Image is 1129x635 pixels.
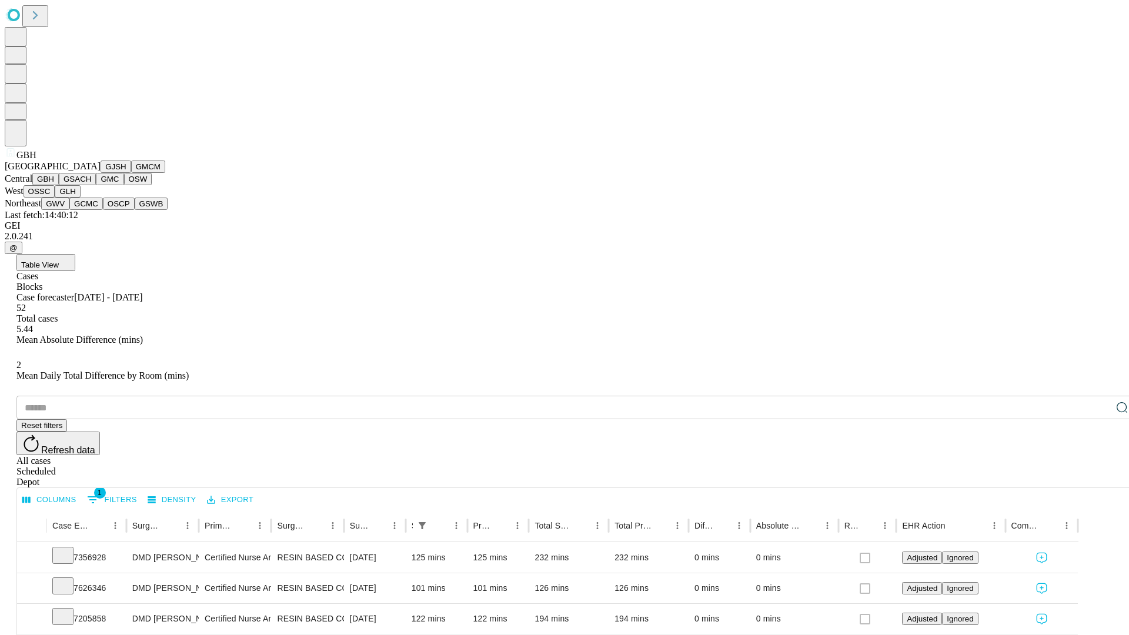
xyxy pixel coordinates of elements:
span: Case forecaster [16,292,74,302]
div: DMD [PERSON_NAME] Dmd [132,543,193,573]
button: Sort [493,517,509,534]
div: Difference [694,521,713,530]
div: 125 mins [412,543,462,573]
div: Scheduled In Room Duration [412,521,413,530]
span: Last fetch: 14:40:12 [5,210,78,220]
div: RESIN BASED COMPOSITE 2 SURFACES, POSTERIOR [277,543,338,573]
div: DMD [PERSON_NAME] Dmd [132,604,193,634]
div: Absolute Difference [756,521,801,530]
button: GLH [55,185,80,198]
div: 0 mins [756,573,833,603]
span: Refresh data [41,445,95,455]
button: Sort [653,517,669,534]
div: RESIN BASED COMPOSITE 1 SURFACE, POSTERIOR [277,573,338,603]
span: @ [9,243,18,252]
div: GEI [5,220,1124,231]
div: Surgeon Name [132,521,162,530]
div: 194 mins [535,604,603,634]
button: Menu [1058,517,1075,534]
span: Ignored [947,614,973,623]
div: 0 mins [756,543,833,573]
button: Expand [23,548,41,569]
button: GSACH [59,173,96,185]
button: @ [5,242,22,254]
button: Ignored [942,552,978,564]
button: GMCM [131,161,165,173]
div: Predicted In Room Duration [473,521,492,530]
div: [DATE] [350,543,400,573]
button: Refresh data [16,432,100,455]
button: Adjusted [902,552,942,564]
span: Adjusted [907,584,937,593]
button: Ignored [942,582,978,594]
div: 2.0.241 [5,231,1124,242]
div: 0 mins [694,604,744,634]
button: Density [145,491,199,509]
div: 126 mins [614,573,683,603]
span: Table View [21,260,59,269]
div: Surgery Name [277,521,306,530]
button: Menu [819,517,836,534]
button: Adjusted [902,582,942,594]
button: Sort [714,517,731,534]
button: Sort [308,517,325,534]
button: Sort [860,517,877,534]
div: 126 mins [535,573,603,603]
button: Menu [107,517,123,534]
button: Menu [325,517,341,534]
div: 194 mins [614,604,683,634]
span: Total cases [16,313,58,323]
span: 5.44 [16,324,33,334]
button: Menu [731,517,747,534]
span: 52 [16,303,26,313]
div: EHR Action [902,521,945,530]
button: Select columns [19,491,79,509]
button: Export [204,491,256,509]
div: 232 mins [614,543,683,573]
button: GCMC [69,198,103,210]
div: DMD [PERSON_NAME] Dmd [132,573,193,603]
span: Northeast [5,198,41,208]
span: Reset filters [21,421,62,430]
span: Ignored [947,553,973,562]
button: OSCP [103,198,135,210]
button: Menu [252,517,268,534]
button: GWV [41,198,69,210]
div: 122 mins [473,604,523,634]
button: Menu [986,517,1003,534]
div: 101 mins [473,573,523,603]
button: Menu [509,517,526,534]
button: Sort [370,517,386,534]
div: Total Scheduled Duration [535,521,572,530]
span: Central [5,173,32,183]
button: Menu [669,517,686,534]
button: GSWB [135,198,168,210]
button: Menu [386,517,403,534]
span: Adjusted [907,553,937,562]
button: GBH [32,173,59,185]
button: Sort [163,517,179,534]
div: Certified Nurse Anesthetist [205,543,265,573]
button: Sort [803,517,819,534]
span: Adjusted [907,614,937,623]
button: Expand [23,609,41,630]
button: OSSC [24,185,55,198]
span: 2 [16,360,21,370]
div: 0 mins [694,543,744,573]
span: GBH [16,150,36,160]
button: Show filters [84,490,140,509]
div: Primary Service [205,521,234,530]
div: [DATE] [350,573,400,603]
div: 7356928 [52,543,121,573]
div: 7205858 [52,604,121,634]
span: 1 [94,487,106,499]
div: Resolved in EHR [844,521,860,530]
div: 232 mins [535,543,603,573]
div: Comments [1011,521,1041,530]
span: Mean Absolute Difference (mins) [16,335,143,345]
span: Ignored [947,584,973,593]
div: Surgery Date [350,521,369,530]
button: Table View [16,254,75,271]
button: Show filters [414,517,430,534]
button: GJSH [101,161,131,173]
